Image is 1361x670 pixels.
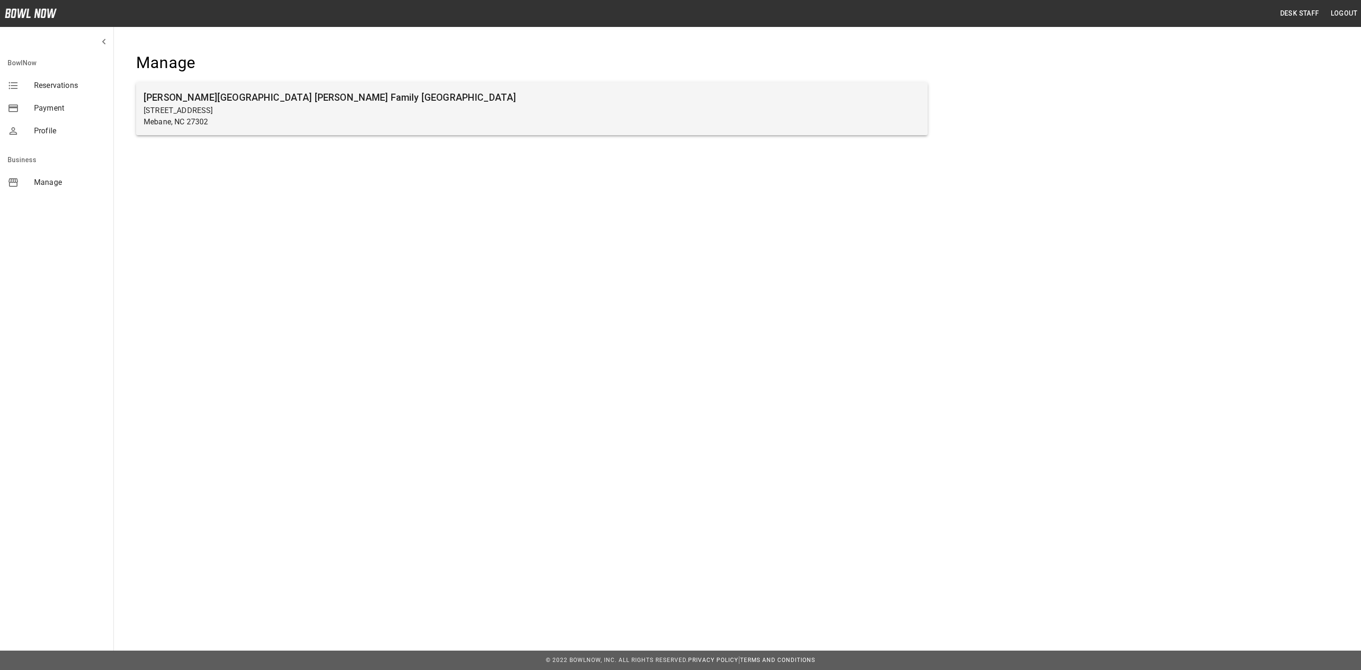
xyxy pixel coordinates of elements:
[136,53,928,73] h4: Manage
[5,9,57,18] img: logo
[34,80,106,91] span: Reservations
[1276,5,1323,22] button: Desk Staff
[546,657,688,663] span: © 2022 BowlNow, Inc. All Rights Reserved.
[740,657,815,663] a: Terms and Conditions
[144,105,920,116] p: [STREET_ADDRESS]
[688,657,738,663] a: Privacy Policy
[34,177,106,188] span: Manage
[34,103,106,114] span: Payment
[144,116,920,128] p: Mebane, NC 27302
[1327,5,1361,22] button: Logout
[34,125,106,137] span: Profile
[144,90,920,105] h6: [PERSON_NAME][GEOGRAPHIC_DATA] [PERSON_NAME] Family [GEOGRAPHIC_DATA]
